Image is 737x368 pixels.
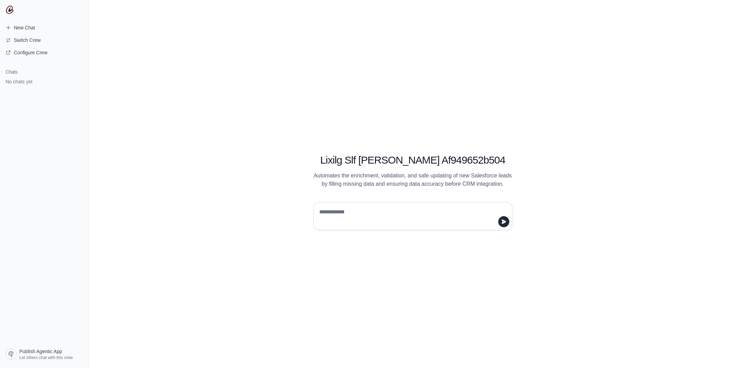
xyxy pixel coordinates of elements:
[14,24,35,31] span: New Chat
[313,172,512,188] p: Automates the enrichment, validation, and safe updating of new Salesforce leads by filling missin...
[6,6,14,14] img: CrewAI Logo
[14,37,41,44] span: Switch Crew
[3,47,85,58] a: Configure Crew
[3,346,85,362] a: Publish Agentic App Let others chat with this crew
[19,355,73,360] span: Let others chat with this crew
[3,35,85,46] button: Switch Crew
[313,154,512,166] h1: Lixilg Slf [PERSON_NAME] Af949652b504
[19,348,62,355] span: Publish Agentic App
[14,49,47,56] span: Configure Crew
[3,22,85,33] a: New Chat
